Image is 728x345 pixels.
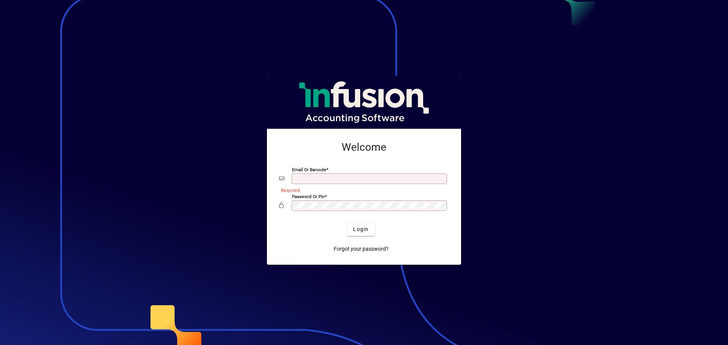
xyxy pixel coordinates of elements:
[292,167,326,172] mat-label: Email or Barcode
[292,194,325,199] mat-label: Password or Pin
[353,225,369,233] span: Login
[331,242,392,256] a: Forgot your password?
[281,186,443,194] mat-error: Required
[279,141,449,154] h2: Welcome
[334,245,389,253] span: Forgot your password?
[347,222,375,236] button: Login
